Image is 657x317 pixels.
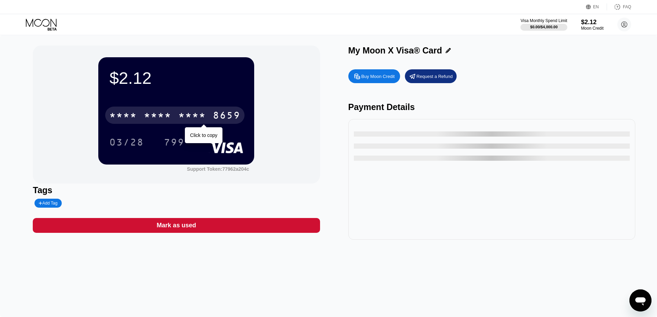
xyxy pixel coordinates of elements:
[104,133,149,151] div: 03/28
[348,46,442,56] div: My Moon X Visa® Card
[520,18,567,23] div: Visa Monthly Spend Limit
[190,132,217,138] div: Click to copy
[159,133,190,151] div: 799
[348,102,635,112] div: Payment Details
[187,166,249,172] div: Support Token:77962a204c
[39,201,57,206] div: Add Tag
[109,138,144,149] div: 03/28
[581,19,604,31] div: $2.12Moon Credit
[405,69,457,83] div: Request a Refund
[213,111,240,122] div: 8659
[629,289,651,311] iframe: Button to launch messaging window
[581,19,604,26] div: $2.12
[109,68,243,88] div: $2.12
[581,26,604,31] div: Moon Credit
[417,73,453,79] div: Request a Refund
[593,4,599,9] div: EN
[361,73,395,79] div: Buy Moon Credit
[607,3,631,10] div: FAQ
[623,4,631,9] div: FAQ
[164,138,185,149] div: 799
[530,25,558,29] div: $0.00 / $4,000.00
[187,166,249,172] div: Support Token: 77962a204c
[33,218,320,233] div: Mark as used
[348,69,400,83] div: Buy Moon Credit
[157,221,196,229] div: Mark as used
[520,18,567,31] div: Visa Monthly Spend Limit$0.00/$4,000.00
[586,3,607,10] div: EN
[34,199,61,208] div: Add Tag
[33,185,320,195] div: Tags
